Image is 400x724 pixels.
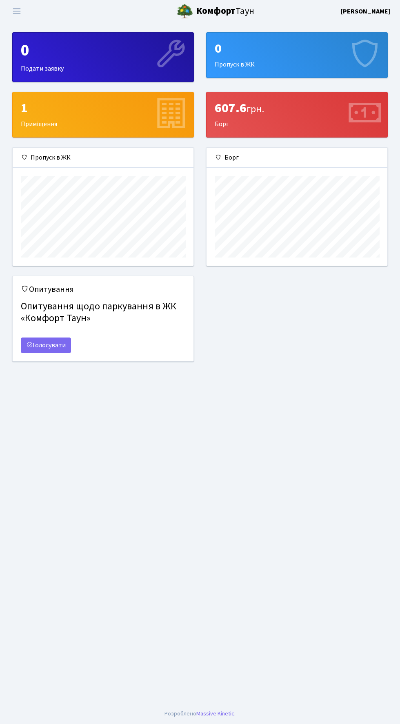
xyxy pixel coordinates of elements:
[341,7,390,16] a: [PERSON_NAME]
[7,4,27,18] button: Переключити навігацію
[13,92,193,137] div: Приміщення
[21,298,185,328] h4: Опитування щодо паркування в ЖК «Комфорт Таун»
[196,709,234,718] a: Massive Kinetic
[12,92,194,138] a: 1Приміщення
[177,3,193,20] img: logo.png
[207,148,387,168] div: Борг
[21,338,71,353] a: Голосувати
[215,100,379,116] div: 607.6
[196,4,254,18] span: Таун
[13,33,193,82] div: Подати заявку
[207,33,387,78] div: Пропуск в ЖК
[196,4,236,18] b: Комфорт
[21,100,185,116] div: 1
[207,92,387,137] div: Борг
[12,32,194,82] a: 0Подати заявку
[13,148,193,168] div: Пропуск в ЖК
[21,41,185,60] div: 0
[164,709,196,718] a: Розроблено
[164,709,236,718] div: .
[21,284,185,294] h5: Опитування
[247,102,264,116] span: грн.
[206,32,388,78] a: 0Пропуск в ЖК
[215,41,379,56] div: 0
